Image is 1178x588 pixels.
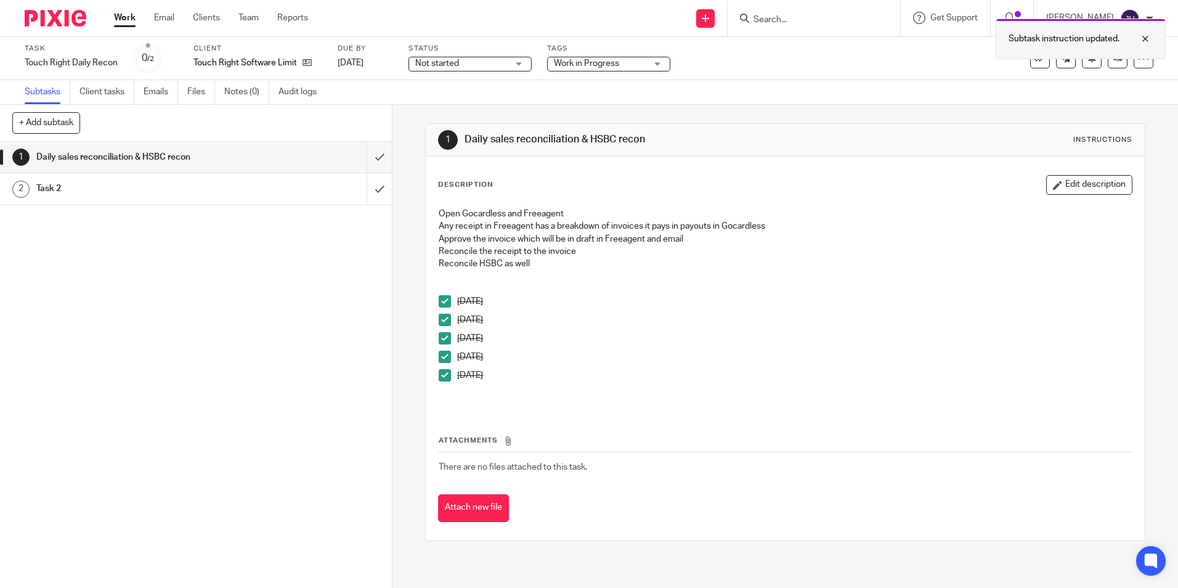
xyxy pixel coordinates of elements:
a: Audit logs [278,80,326,104]
a: Files [187,80,215,104]
p: [DATE] [457,332,1131,345]
div: Instructions [1073,135,1132,145]
p: Reconcile the receipt to the invoice [439,245,1131,258]
p: Any receipt in Freeagent has a breakdown of invoices it pays in payouts in Gocardless [439,220,1131,232]
span: Not started [415,59,459,68]
a: Notes (0) [224,80,269,104]
p: Approve the invoice which will be in draft in Freeagent and email [439,233,1131,245]
p: Description [438,180,493,190]
span: [DATE] [338,59,364,67]
span: Work in Progress [554,59,619,68]
span: Attachments [439,437,498,444]
button: Attach new file [438,494,509,522]
label: Status [408,44,532,54]
h1: Task 2 [36,179,248,198]
label: Client [193,44,322,54]
a: Clients [193,12,220,24]
a: Reports [277,12,308,24]
div: 0 [142,51,154,65]
label: Tags [547,44,670,54]
button: + Add subtask [12,112,80,133]
p: [DATE] [457,369,1131,382]
p: [DATE] [457,351,1131,363]
span: There are no files attached to this task. [439,463,587,472]
p: Touch Right Software Limited [193,57,296,69]
div: Touch Right Daily Recon [25,57,118,69]
p: Open Gocardless and Freeagent [439,208,1131,220]
small: /2 [147,55,154,62]
img: svg%3E [1120,9,1140,28]
label: Due by [338,44,393,54]
img: Pixie [25,10,86,27]
div: 1 [12,149,30,166]
a: Emails [144,80,178,104]
a: Subtasks [25,80,70,104]
p: [DATE] [457,295,1131,308]
a: Team [238,12,259,24]
h1: Daily sales reconciliation & HSBC recon [465,133,811,146]
div: 1 [438,130,458,150]
p: Subtask instruction updated. [1009,33,1119,45]
a: Email [154,12,174,24]
button: Edit description [1046,175,1132,195]
a: Work [114,12,136,24]
h1: Daily sales reconciliation & HSBC recon [36,148,248,166]
a: Client tasks [79,80,134,104]
p: Reconcile HSBC as well [439,258,1131,270]
div: 2 [12,181,30,198]
p: [DATE] [457,314,1131,326]
label: Task [25,44,118,54]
